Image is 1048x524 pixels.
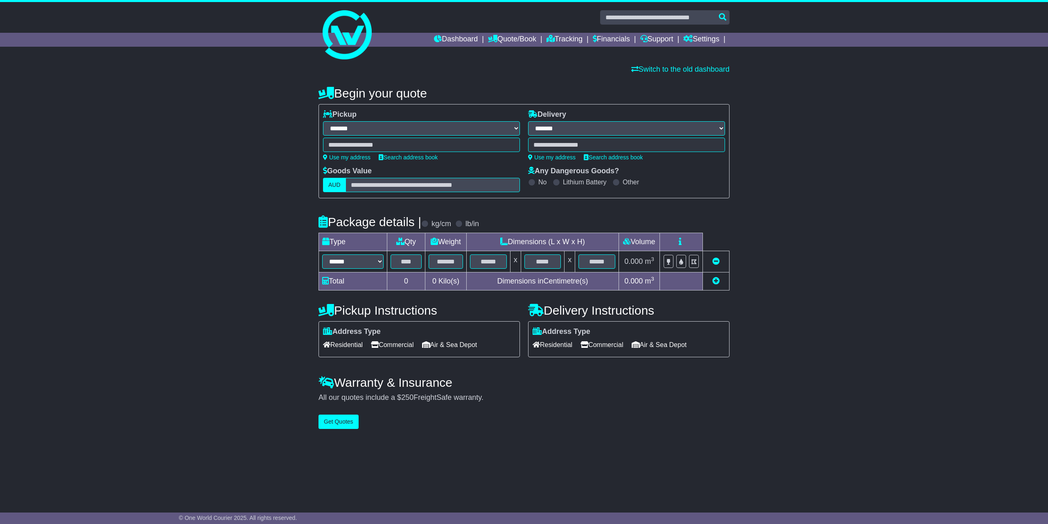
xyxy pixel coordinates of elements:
[379,154,438,161] a: Search address book
[318,215,421,229] h4: Package details |
[651,256,654,262] sup: 3
[318,86,730,100] h4: Begin your quote
[425,233,467,251] td: Weight
[645,277,654,285] span: m
[323,338,363,351] span: Residential
[488,33,536,47] a: Quote/Book
[563,178,607,186] label: Lithium Battery
[632,338,687,351] span: Air & Sea Depot
[318,415,359,429] button: Get Quotes
[466,272,619,290] td: Dimensions in Centimetre(s)
[434,33,478,47] a: Dashboard
[179,515,297,521] span: © One World Courier 2025. All rights reserved.
[387,233,425,251] td: Qty
[323,327,381,336] label: Address Type
[528,154,576,161] a: Use my address
[533,327,590,336] label: Address Type
[323,178,346,192] label: AUD
[323,154,370,161] a: Use my address
[683,33,719,47] a: Settings
[565,251,575,272] td: x
[318,304,520,317] h4: Pickup Instructions
[425,272,467,290] td: Kilo(s)
[371,338,413,351] span: Commercial
[651,276,654,282] sup: 3
[466,233,619,251] td: Dimensions (L x W x H)
[584,154,643,161] a: Search address book
[640,33,673,47] a: Support
[319,272,387,290] td: Total
[533,338,572,351] span: Residential
[631,65,730,73] a: Switch to the old dashboard
[319,233,387,251] td: Type
[623,178,639,186] label: Other
[624,277,643,285] span: 0.000
[580,338,623,351] span: Commercial
[318,376,730,389] h4: Warranty & Insurance
[593,33,630,47] a: Financials
[387,272,425,290] td: 0
[645,257,654,265] span: m
[528,110,566,119] label: Delivery
[432,277,436,285] span: 0
[538,178,547,186] label: No
[528,167,619,176] label: Any Dangerous Goods?
[510,251,521,272] td: x
[547,33,583,47] a: Tracking
[422,338,477,351] span: Air & Sea Depot
[401,393,413,402] span: 250
[528,304,730,317] h4: Delivery Instructions
[712,257,720,265] a: Remove this item
[624,257,643,265] span: 0.000
[431,220,451,229] label: kg/cm
[712,277,720,285] a: Add new item
[318,393,730,402] div: All our quotes include a $ FreightSafe warranty.
[323,110,357,119] label: Pickup
[323,167,372,176] label: Goods Value
[465,220,479,229] label: lb/in
[619,233,660,251] td: Volume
